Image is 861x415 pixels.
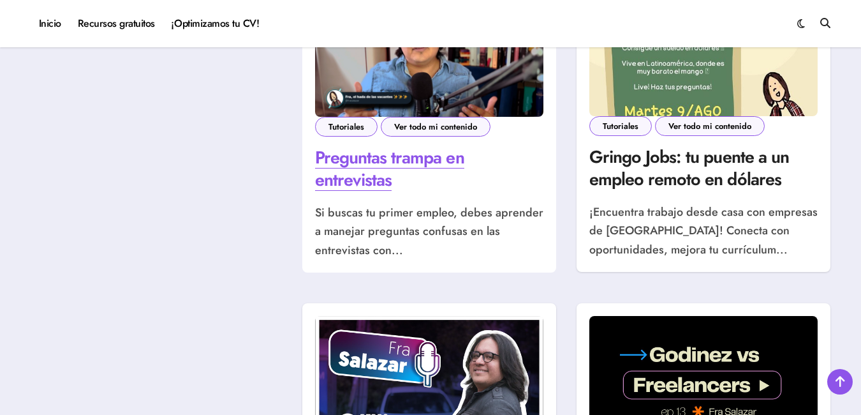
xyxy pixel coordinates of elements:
a: Tutoriales [589,116,652,136]
a: Ver todo mi contenido [381,117,490,137]
a: Inicio [31,6,70,41]
a: Gringo Jobs: tu puente a un empleo remoto en dólares [589,144,789,192]
a: ¡Optimizamos tu CV! [163,6,267,41]
a: Recursos gratuitos [70,6,163,41]
a: Ver todo mi contenido [655,116,765,136]
a: Tutoriales [315,117,378,137]
a: Preguntas trampa en entrevistas [315,145,464,192]
p: Si buscas tu primer empleo, debes aprender a manejar preguntas confusas en las entrevistas con... [315,204,543,260]
p: ¡Encuentra trabajo desde casa con empresas de [GEOGRAPHIC_DATA]! Conecta con oportunidades, mejor... [589,203,818,259]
